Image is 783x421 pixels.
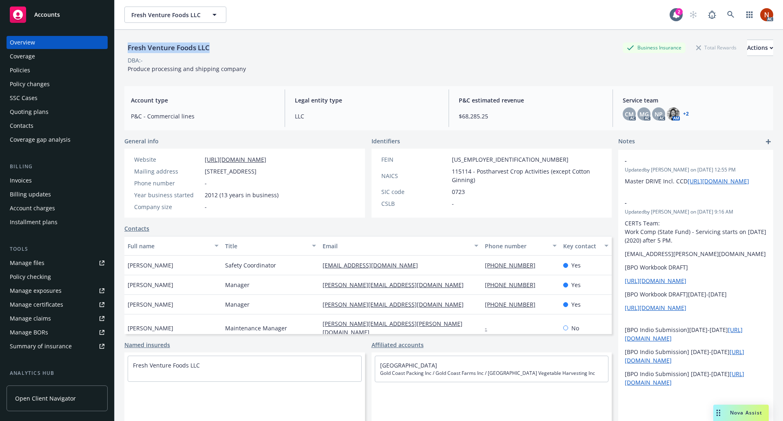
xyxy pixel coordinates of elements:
span: [STREET_ADDRESS] [205,167,257,176]
span: Accounts [34,11,60,18]
div: Phone number [134,179,201,187]
button: Fresh Venture Foods LLC [124,7,226,23]
span: CM [625,110,634,118]
div: Overview [10,36,35,49]
a: Start snowing [685,7,701,23]
a: add [763,137,773,147]
div: SIC code [381,187,449,196]
div: Manage BORs [10,326,48,339]
button: Title [222,236,319,256]
span: Legal entity type [295,96,439,105]
span: Gold Coast Packing Inc / Gold Coast Farms Inc / [GEOGRAPHIC_DATA] Vegetable Harvesting Inc [380,370,604,377]
div: Email [323,242,469,250]
span: [PERSON_NAME] [128,261,173,270]
a: [PERSON_NAME][EMAIL_ADDRESS][DOMAIN_NAME] [323,301,470,308]
div: Installment plans [10,216,58,229]
div: Title [225,242,307,250]
a: Contacts [7,119,108,132]
div: Drag to move [713,405,723,421]
span: Produce processing and shipping company [128,65,246,73]
a: Policies [7,64,108,77]
div: Business Insurance [623,42,686,53]
span: Maintenance Manager [225,324,287,332]
div: Invoices [10,174,32,187]
a: Invoices [7,174,108,187]
a: [EMAIL_ADDRESS][DOMAIN_NAME] [323,261,425,269]
div: Summary of insurance [10,340,72,353]
span: P&C estimated revenue [459,96,603,105]
span: Manager [225,281,250,289]
a: Affiliated accounts [372,341,424,349]
a: [URL][DOMAIN_NAME] [205,156,266,163]
a: Quoting plans [7,105,108,118]
span: Yes [571,300,581,309]
span: [PERSON_NAME] [128,324,173,332]
div: NAICS [381,172,449,180]
a: Fresh Venture Foods LLC [133,361,200,369]
p: [EMAIL_ADDRESS][PERSON_NAME][DOMAIN_NAME] [625,249,767,258]
span: Open Client Navigator [15,394,76,403]
span: Account type [131,96,275,105]
div: Company size [134,203,201,211]
span: - [625,156,745,165]
img: photo [760,8,773,21]
a: Manage exposures [7,284,108,297]
span: Fresh Venture Foods LLC [131,11,202,19]
a: Summary of insurance [7,340,108,353]
span: Manager [225,300,250,309]
div: Fresh Venture Foods LLC [124,42,213,53]
div: Total Rewards [692,42,741,53]
a: Policy checking [7,270,108,283]
span: [PERSON_NAME] [128,300,173,309]
div: Manage claims [10,312,51,325]
div: Manage exposures [10,284,62,297]
span: - [625,198,745,207]
div: Policy changes [10,78,50,91]
div: CSLB [381,199,449,208]
span: [US_EMPLOYER_IDENTIFICATION_NUMBER] [452,155,568,164]
p: [BPO Indio Submission] [DATE]-[DATE] [625,370,767,387]
a: SSC Cases [7,91,108,105]
div: Phone number [485,242,547,250]
span: Notes [618,137,635,147]
div: DBA: - [128,56,143,65]
p: [BPO Workbook DRAFT][DATE]-[DATE] [625,290,767,298]
span: - [452,199,454,208]
a: [PHONE_NUMBER] [485,281,542,289]
span: No [571,324,579,332]
span: 115114 - Postharvest Crop Activities (except Cotton Ginning) [452,167,602,184]
div: Year business started [134,191,201,199]
span: Yes [571,281,581,289]
div: Account charges [10,202,55,215]
div: Tools [7,245,108,253]
div: Full name [128,242,210,250]
a: [PHONE_NUMBER] [485,301,542,308]
span: 0723 [452,187,465,196]
button: Nova Assist [713,405,769,421]
a: Policy changes [7,78,108,91]
span: [PERSON_NAME] [128,281,173,289]
div: Website [134,155,201,164]
span: MG [639,110,649,118]
p: CERTs Team: Work Comp (State Fund) - Servicing starts on [DATE] (2020) after 5 PM. [625,219,767,245]
div: Key contact [563,242,599,250]
button: Phone number [482,236,560,256]
a: Manage claims [7,312,108,325]
button: Full name [124,236,222,256]
a: [URL][DOMAIN_NAME] [625,277,686,285]
div: Actions [747,40,773,56]
span: Yes [571,261,581,270]
a: [URL][DOMAIN_NAME] [688,177,749,185]
div: Billing [7,163,108,171]
span: Nova Assist [730,409,762,416]
a: [PERSON_NAME][EMAIL_ADDRESS][PERSON_NAME][DOMAIN_NAME] [323,320,462,336]
div: Billing updates [10,188,51,201]
a: Overview [7,36,108,49]
span: Updated by [PERSON_NAME] on [DATE] 9:16 AM [625,208,767,216]
a: [PHONE_NUMBER] [485,261,542,269]
a: Billing updates [7,188,108,201]
p: Master DRIVE Incl. CCD [625,177,767,185]
div: Quoting plans [10,105,49,118]
a: Search [723,7,739,23]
